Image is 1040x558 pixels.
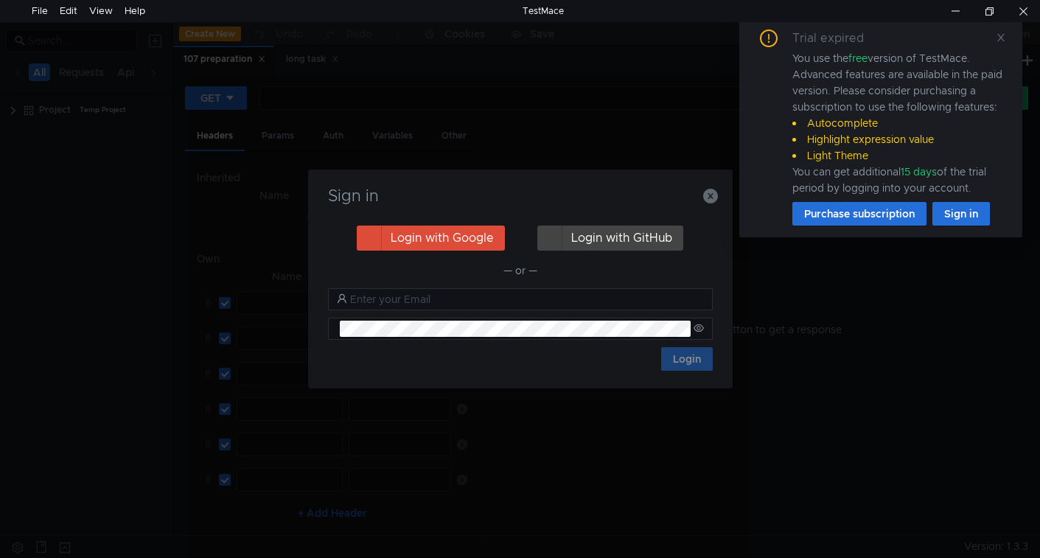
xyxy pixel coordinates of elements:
[792,147,1005,164] li: Light Theme
[901,165,937,178] span: 15 days
[792,29,882,47] div: Trial expired
[328,262,713,279] div: — or —
[792,202,926,226] button: Purchase subscription
[792,164,1005,196] div: You can get additional of the trial period by logging into your account.
[350,291,704,307] input: Enter your Email
[848,52,868,65] span: free
[357,226,505,251] button: Login with Google
[537,226,683,251] button: Login with GitHub
[792,50,1005,196] div: You use the version of TestMace. Advanced features are available in the paid version. Please cons...
[326,187,715,205] h3: Sign in
[932,202,990,226] button: Sign in
[792,131,1005,147] li: Highlight expression value
[792,115,1005,131] li: Autocomplete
